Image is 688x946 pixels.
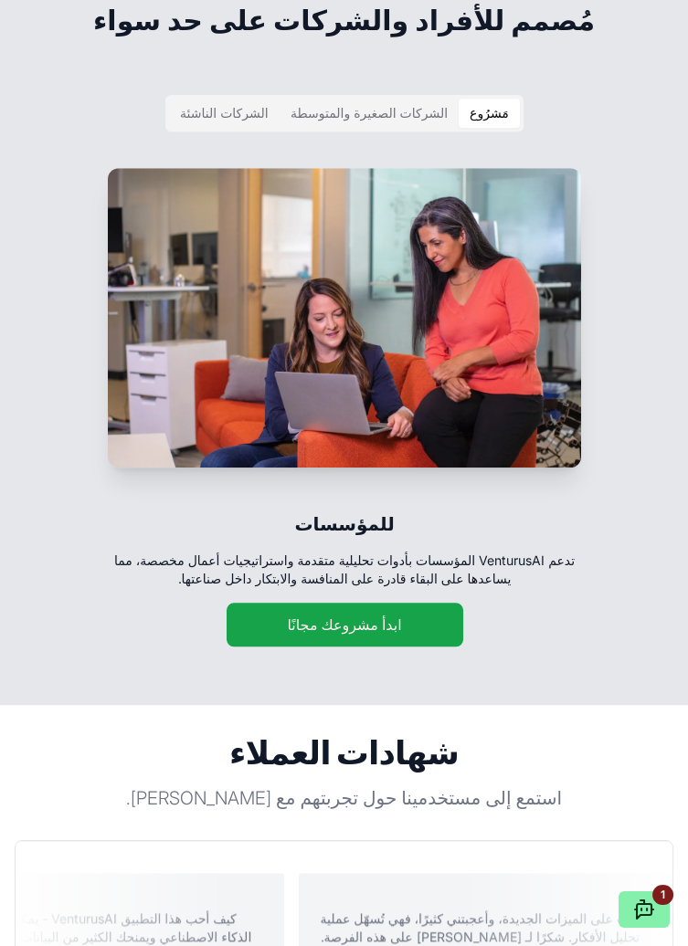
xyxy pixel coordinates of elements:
[113,552,574,586] font: تدعم VenturusAI المؤسسات بأدوات تحليلية متقدمة واستراتيجيات أعمال مخصصة، مما يساعدها على البقاء ق...
[180,105,269,121] font: الشركات الناشئة
[226,603,462,646] button: ابدأ مشروعك مجانًا
[126,787,562,809] font: استمع إلى مستخدمينا حول تجربتهم مع [PERSON_NAME].
[294,513,394,535] font: للمؤسسات
[319,910,672,944] font: لقد اطلعتُ على الميزات الجديدة، وأعجبتني كثيرًا، فهي تُسهّل عملية تحليل الأفكار. شكرًا لـ [PERSON...
[108,168,581,468] img: للمؤسسات
[469,105,508,121] font: مَشرُوع
[287,615,401,634] font: ابدأ مشروعك مجانًا
[229,732,459,773] font: شهادات العملاء
[290,105,447,121] font: الشركات الصغيرة والمتوسطة
[93,4,595,37] font: مُصمم للأفراد والشركات على حد سواء
[661,888,665,901] font: 1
